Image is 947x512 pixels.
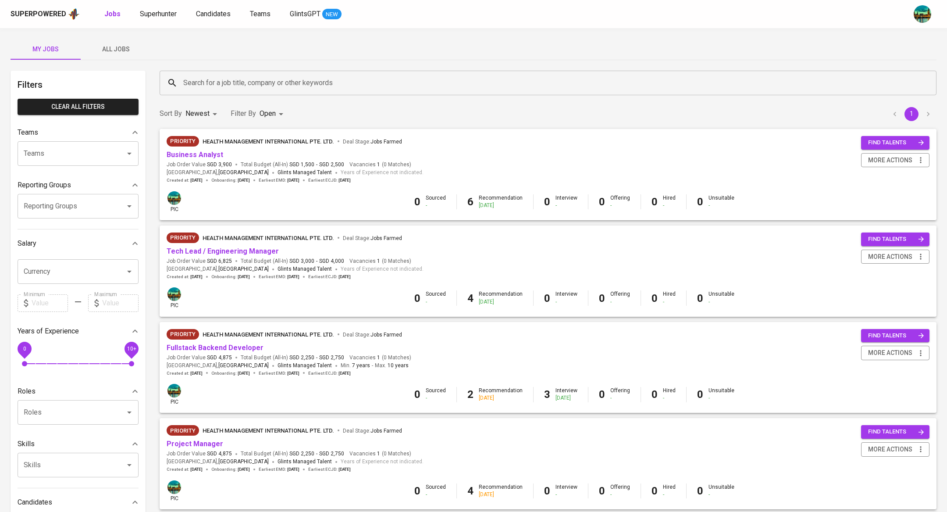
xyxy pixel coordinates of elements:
span: more actions [868,155,912,166]
span: Onboarding : [211,177,250,183]
input: Value [32,294,68,312]
button: more actions [861,153,929,168]
span: All Jobs [86,44,146,55]
button: find talents [861,136,929,150]
span: SGD 3,900 [207,161,232,168]
p: Years of Experience [18,326,79,337]
b: 0 [652,485,658,497]
b: 0 [414,292,420,304]
span: Years of Experience not indicated. [341,265,424,274]
span: HEALTH MANAGEMENT INTERNATIONAL PTE. LTD. [203,138,334,145]
div: - [426,202,446,209]
a: Candidates [196,9,232,20]
span: HEALTH MANAGEMENT INTERNATIONAL PTE. LTD. [203,235,334,241]
span: 1 [376,354,380,362]
div: Offering [610,290,630,305]
b: 0 [652,292,658,304]
span: Job Order Value [167,258,232,265]
div: - [708,298,734,306]
span: Created at : [167,274,203,280]
div: - [555,298,577,306]
span: [DATE] [190,466,203,473]
span: GlintsGPT [290,10,320,18]
div: Newest [185,106,220,122]
span: Earliest ECJD : [308,370,351,376]
span: Priority [167,137,199,146]
div: Open [260,106,286,122]
span: Max. [375,362,409,369]
div: - [708,394,734,402]
b: 0 [599,196,605,208]
div: New Job received from Demand Team [167,329,199,340]
div: Superpowered [11,9,66,19]
img: a5d44b89-0c59-4c54-99d0-a63b29d42bd3.jpg [167,287,181,301]
span: Earliest EMD : [259,370,299,376]
img: a5d44b89-0c59-4c54-99d0-a63b29d42bd3.jpg [167,191,181,205]
b: 0 [697,388,703,401]
span: Deal Stage : [343,332,402,338]
b: 0 [652,388,658,401]
b: 4 [467,485,473,497]
span: 10+ [127,345,136,351]
b: 0 [544,485,550,497]
div: - [555,491,577,498]
span: Vacancies ( 0 Matches ) [349,258,411,265]
div: pic [167,190,182,213]
span: - [316,258,317,265]
b: 3 [544,388,550,401]
span: Earliest ECJD : [308,466,351,473]
b: 0 [544,292,550,304]
span: find talents [868,234,924,244]
div: New Job received from Demand Team [167,233,199,243]
b: 4 [467,292,473,304]
div: - [663,298,676,306]
span: - [316,450,317,458]
p: Skills [18,439,35,449]
span: Candidates [196,10,231,18]
span: SGD 6,825 [207,258,232,265]
span: Job Order Value [167,161,232,168]
span: Glints Managed Talent [278,266,332,272]
p: Reporting Groups [18,180,71,190]
b: 0 [697,292,703,304]
span: [GEOGRAPHIC_DATA] [218,265,269,274]
button: more actions [861,250,929,264]
div: Offering [610,194,630,209]
span: Priority [167,426,199,435]
a: Tech Lead / Engineering Manager [167,247,279,255]
span: NEW [322,10,342,19]
span: Earliest ECJD : [308,274,351,280]
div: Reporting Groups [18,176,139,194]
a: Jobs [104,9,122,20]
button: more actions [861,442,929,457]
img: app logo [68,7,80,21]
div: Hired [663,483,676,498]
p: Teams [18,127,38,138]
div: pic [167,383,182,406]
span: Job Order Value [167,450,232,458]
button: Open [123,200,135,212]
div: New Job received from Demand Team [167,425,199,436]
span: Glints Managed Talent [278,362,332,369]
div: Interview [555,194,577,209]
h6: Filters [18,78,139,92]
button: Clear All filters [18,99,139,115]
div: - [426,394,446,402]
span: Jobs Farmed [370,235,402,241]
div: Teams [18,124,139,141]
p: Roles [18,386,36,397]
span: Onboarding : [211,466,250,473]
span: [DATE] [238,177,250,183]
span: Years of Experience not indicated. [341,458,424,466]
nav: pagination navigation [886,107,936,121]
span: - [372,362,373,370]
span: Vacancies ( 0 Matches ) [349,450,411,458]
div: [DATE] [555,394,577,402]
span: [GEOGRAPHIC_DATA] , [167,168,269,177]
span: Onboarding : [211,274,250,280]
div: Unsuitable [708,387,734,402]
span: [DATE] [238,466,250,473]
a: Project Manager [167,440,223,448]
button: Open [123,265,135,278]
div: Candidates [18,494,139,511]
